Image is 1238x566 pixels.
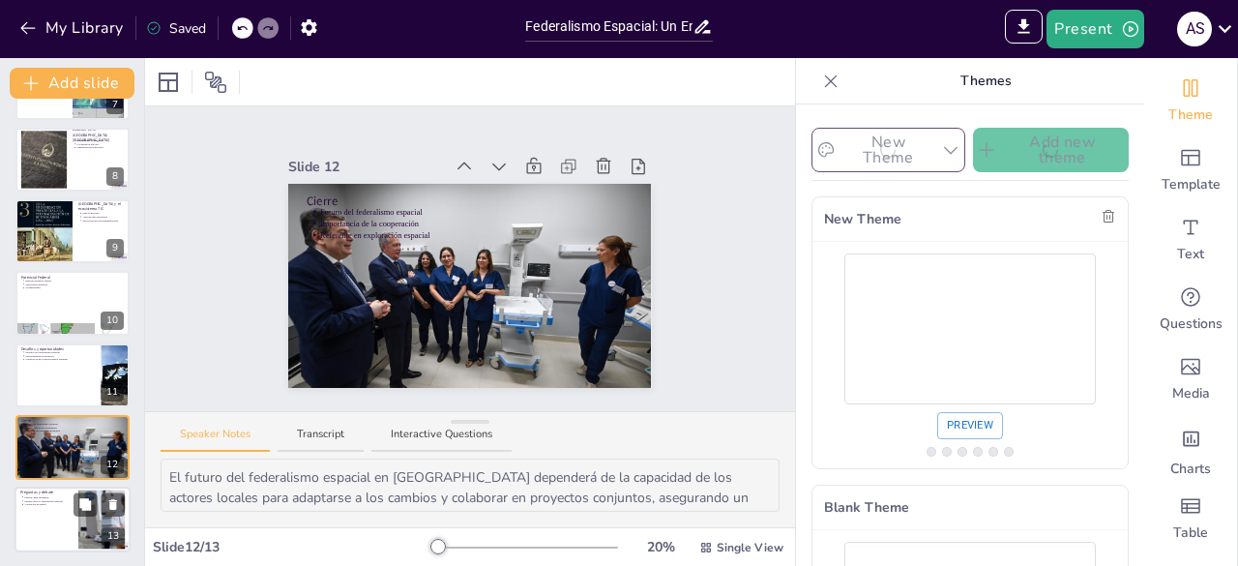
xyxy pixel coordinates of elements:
p: Futuro del federalismo espacial [25,422,124,426]
button: Speaker Notes [161,427,270,453]
div: 9 [15,199,130,263]
div: A S [1177,12,1212,46]
p: Potencial Federal [21,274,124,280]
button: Delete Slide [102,492,125,516]
div: Use theme New Theme [811,196,1129,469]
div: Slide 12 / 13 [153,537,432,557]
div: 13 [15,487,131,552]
span: Position [204,71,227,94]
span: Questions [1160,314,1223,334]
div: Add charts and graphs [1144,414,1237,484]
p: Seguimiento de misiones [76,138,124,142]
button: A S [1177,10,1212,48]
button: Transcript [278,427,364,453]
p: Innovación en telecomunicaciones [82,219,124,223]
span: Charts [1170,460,1211,479]
span: Text [1177,245,1204,264]
button: Duplicate Slide [74,492,97,516]
p: Desafíos y oportunidades [21,346,96,352]
button: New Theme [811,128,965,172]
p: Cierre [21,418,124,424]
span: Theme [1168,105,1213,125]
div: 12 [101,456,124,474]
div: Change the overall theme [1144,66,1237,135]
p: Hub tecnológico [82,212,124,216]
p: Debate sobre el federalismo espacial [24,499,73,503]
span: Blank Theme [824,497,1116,518]
button: Add new theme [973,128,1129,172]
p: Themes [846,58,1125,104]
p: Importancia de la cooperación [25,426,124,430]
div: Get real-time input from your audience [1144,275,1237,344]
input: Insert title [525,13,692,41]
div: Slide 12 [288,157,442,177]
p: Referente en exploración espacial [320,229,633,241]
span: Export to PowerPoint [1005,10,1043,48]
div: Add a table [1144,484,1237,553]
button: Interactive Questions [371,427,512,453]
div: 8 [15,128,130,192]
div: 20 % [637,537,684,557]
span: Single View [717,539,783,556]
div: Add images, graphics, shapes or video [1144,344,1237,414]
p: Futuro del federalismo espacial [320,206,633,218]
span: Table [1173,523,1208,543]
p: [GEOGRAPHIC_DATA] y el ecosistema TIC [78,201,124,212]
span: New Theme [824,209,1095,229]
textarea: El futuro del federalismo espacial en [GEOGRAPHIC_DATA] dependerá de la capacidad de los actores ... [161,459,780,512]
p: Oportunidades de desarrollo [25,354,95,358]
div: Add ready made slides [1144,135,1237,205]
span: Template [1162,175,1221,194]
div: 11 [15,343,130,407]
button: Preview [937,412,1003,439]
p: Cierre [307,193,634,210]
p: Creación de un Consejo Federal Espacial [25,358,95,362]
p: Transferencia tecnológica [76,146,124,150]
div: 9 [106,239,124,257]
p: Desafíos del federalismo espacial [25,350,95,354]
div: Add text boxes [1144,205,1237,275]
p: Preguntas y debate [20,490,73,495]
div: Saved [146,18,206,39]
div: 12 [15,415,130,479]
p: Cooperación Sur-Sur [76,142,124,146]
p: Ejes del potencial federal [25,279,124,283]
div: 11 [101,383,124,402]
p: Importancia de la cooperación [320,218,633,229]
button: Delete theme [1096,204,1121,229]
div: 10 [15,271,130,335]
p: Sostenibilidad [25,285,124,289]
p: Aclaración de dudas [24,502,73,506]
span: Media [1172,384,1210,403]
div: 13 [102,527,125,546]
button: Add slide [10,68,134,99]
p: Aplicaciones educativas [82,215,124,219]
p: Espacio para preguntas [24,495,73,499]
p: Estación CLTC-[GEOGRAPHIC_DATA] ([GEOGRAPHIC_DATA]) [73,127,124,143]
p: Diplomacia científica [25,282,124,285]
div: 10 [101,312,124,330]
div: 8 [106,167,124,186]
button: Present [1046,10,1143,48]
button: My Library [15,13,132,44]
p: Referente en exploración espacial [25,430,124,433]
div: Layout [153,67,184,98]
div: 7 [106,96,124,114]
